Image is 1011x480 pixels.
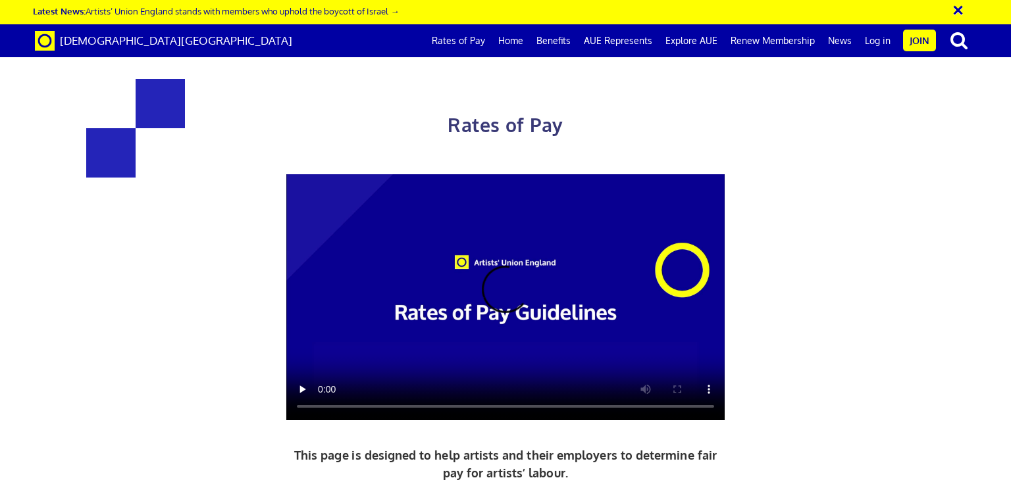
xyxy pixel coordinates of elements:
[659,24,724,57] a: Explore AUE
[33,5,86,16] strong: Latest News:
[903,30,936,51] a: Join
[724,24,821,57] a: Renew Membership
[858,24,897,57] a: Log in
[821,24,858,57] a: News
[492,24,530,57] a: Home
[25,24,302,57] a: Brand [DEMOGRAPHIC_DATA][GEOGRAPHIC_DATA]
[448,113,563,137] span: Rates of Pay
[530,24,577,57] a: Benefits
[60,34,292,47] span: [DEMOGRAPHIC_DATA][GEOGRAPHIC_DATA]
[425,24,492,57] a: Rates of Pay
[33,5,399,16] a: Latest News:Artists’ Union England stands with members who uphold the boycott of Israel →
[939,26,979,54] button: search
[577,24,659,57] a: AUE Represents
